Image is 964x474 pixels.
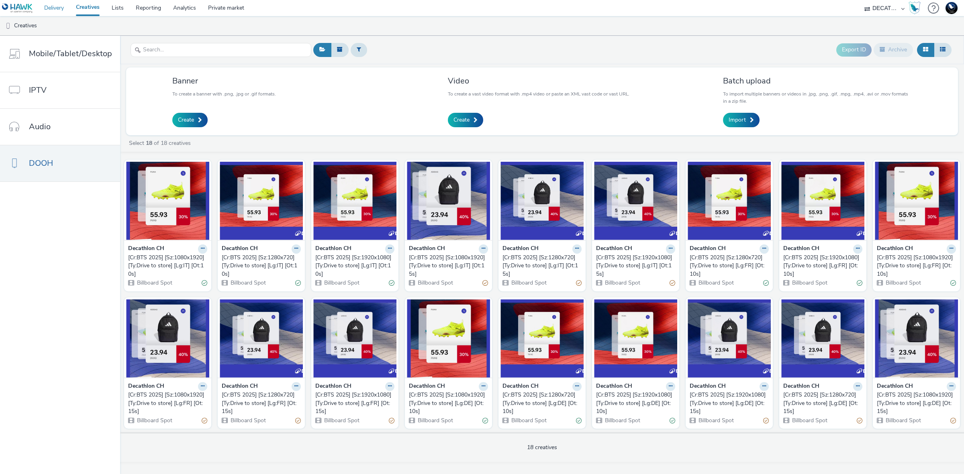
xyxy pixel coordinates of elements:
[857,416,862,425] div: Partially valid
[315,391,391,415] div: [Cr:BTS 2025] [Sz:1920x1080] [Ty:Drive to store] [Lg:FR] [Ot:15s]
[448,113,483,127] a: Create
[596,244,632,254] strong: Decathlon CH
[172,75,276,86] h3: Banner
[220,162,303,240] img: [Cr:BTS 2025] [Sz:1280x720] [Ty:Drive to store] [Lg:IT] [Ot:10s] visual
[791,417,827,424] span: Billboard Spot
[2,3,33,13] img: undefined Logo
[128,391,204,415] div: [Cr:BTS 2025] [Sz:1080x1920] [Ty:Drive to store] [Lg:FR] [Ot:15s]
[313,299,396,378] img: [Cr:BTS 2025] [Sz:1920x1080] [Ty:Drive to store] [Lg:FR] [Ot:15s] visual
[885,417,921,424] span: Billboard Spot
[502,391,578,415] div: [Cr:BTS 2025] [Sz:1280x720] [Ty:Drive to store] [Lg:DE] [Ot:10s]
[453,116,470,124] span: Create
[172,113,208,127] a: Create
[128,391,207,415] a: [Cr:BTS 2025] [Sz:1080x1920] [Ty:Drive to store] [Lg:FR] [Ot:15s]
[448,75,629,86] h3: Video
[389,416,394,425] div: Partially valid
[857,279,862,287] div: Valid
[315,254,391,278] div: [Cr:BTS 2025] [Sz:1920x1080] [Ty:Drive to store] [Lg:IT] [Ot:10s]
[409,254,488,278] a: [Cr:BTS 2025] [Sz:1080x1920] [Ty:Drive to store] [Lg:IT] [Ot:15s]
[783,391,859,415] div: [Cr:BTS 2025] [Sz:1280x720] [Ty:Drive to store] [Lg:DE] [Ot:15s]
[389,279,394,287] div: Valid
[596,382,632,391] strong: Decathlon CH
[4,22,12,30] img: dooh
[126,162,209,240] img: [Cr:BTS 2025] [Sz:1080x1920] [Ty:Drive to store] [Lg:IT] [Ot:10s] visual
[875,162,958,240] img: [Cr:BTS 2025] [Sz:1080x1920] [Ty:Drive to store] [Lg:FR] [Ot:10s] visual
[690,382,726,391] strong: Decathlon CH
[688,299,771,378] img: [Cr:BTS 2025] [Sz:1920x1080] [Ty:Drive to store] [Lg:DE] [Ot:15s] visual
[596,254,675,278] a: [Cr:BTS 2025] [Sz:1920x1080] [Ty:Drive to store] [Lg:IT] [Ot:15s]
[604,417,640,424] span: Billboard Spot
[222,254,301,278] a: [Cr:BTS 2025] [Sz:1280x720] [Ty:Drive to store] [Lg:IT] [Ot:10s]
[877,244,913,254] strong: Decathlon CH
[315,254,394,278] a: [Cr:BTS 2025] [Sz:1920x1080] [Ty:Drive to store] [Lg:IT] [Ot:10s]
[763,416,769,425] div: Partially valid
[409,382,445,391] strong: Decathlon CH
[763,279,769,287] div: Valid
[723,90,911,105] p: To import multiple banners or videos in .jpg, .png, .gif, .mpg, .mp4, .avi or .mov formats in a z...
[688,162,771,240] img: [Cr:BTS 2025] [Sz:1280x720] [Ty:Drive to store] [Lg:FR] [Ot:10s] visual
[917,43,934,57] button: Grid
[511,279,547,287] span: Billboard Spot
[323,279,359,287] span: Billboard Spot
[511,417,547,424] span: Billboard Spot
[783,254,862,278] a: [Cr:BTS 2025] [Sz:1920x1080] [Ty:Drive to store] [Lg:FR] [Ot:10s]
[29,121,51,132] span: Audio
[448,90,629,98] p: To create a vast video format with .mp4 video or paste an XML vast code or vast URL.
[295,416,301,425] div: Partially valid
[295,279,301,287] div: Valid
[783,244,819,254] strong: Decathlon CH
[877,391,953,415] div: [Cr:BTS 2025] [Sz:1080x1920] [Ty:Drive to store] [Lg:DE] [Ot:15s]
[230,417,266,424] span: Billboard Spot
[126,299,209,378] img: [Cr:BTS 2025] [Sz:1080x1920] [Ty:Drive to store] [Lg:FR] [Ot:15s] visual
[128,139,194,147] a: Select of 18 creatives
[783,254,859,278] div: [Cr:BTS 2025] [Sz:1920x1080] [Ty:Drive to store] [Lg:FR] [Ot:10s]
[596,391,675,415] a: [Cr:BTS 2025] [Sz:1920x1080] [Ty:Drive to store] [Lg:DE] [Ot:10s]
[946,2,958,14] img: Support Hawk
[29,157,53,169] span: DOOH
[220,299,303,378] img: [Cr:BTS 2025] [Sz:1280x720] [Ty:Drive to store] [Lg:FR] [Ot:15s] visual
[877,382,913,391] strong: Decathlon CH
[875,299,958,378] img: [Cr:BTS 2025] [Sz:1080x1920] [Ty:Drive to store] [Lg:DE] [Ot:15s] visual
[313,162,396,240] img: [Cr:BTS 2025] [Sz:1920x1080] [Ty:Drive to store] [Lg:IT] [Ot:10s] visual
[409,244,445,254] strong: Decathlon CH
[407,162,490,240] img: [Cr:BTS 2025] [Sz:1080x1920] [Ty:Drive to store] [Lg:IT] [Ot:15s] visual
[698,279,734,287] span: Billboard Spot
[407,299,490,378] img: [Cr:BTS 2025] [Sz:1080x1920] [Ty:Drive to store] [Lg:DE] [Ot:10s] visual
[783,382,819,391] strong: Decathlon CH
[950,416,956,425] div: Partially valid
[502,382,539,391] strong: Decathlon CH
[596,391,672,415] div: [Cr:BTS 2025] [Sz:1920x1080] [Ty:Drive to store] [Lg:DE] [Ot:10s]
[222,391,298,415] div: [Cr:BTS 2025] [Sz:1280x720] [Ty:Drive to store] [Lg:FR] [Ot:15s]
[934,43,952,57] button: Table
[950,279,956,287] div: Valid
[874,43,913,57] button: Archive
[723,75,911,86] h3: Batch upload
[877,391,956,415] a: [Cr:BTS 2025] [Sz:1080x1920] [Ty:Drive to store] [Lg:DE] [Ot:15s]
[576,416,582,425] div: Valid
[783,391,862,415] a: [Cr:BTS 2025] [Sz:1280x720] [Ty:Drive to store] [Lg:DE] [Ot:15s]
[172,90,276,98] p: To create a banner with .png, .jpg or .gif formats.
[128,382,164,391] strong: Decathlon CH
[136,279,172,287] span: Billboard Spot
[222,254,298,278] div: [Cr:BTS 2025] [Sz:1280x720] [Ty:Drive to store] [Lg:IT] [Ot:10s]
[596,254,672,278] div: [Cr:BTS 2025] [Sz:1920x1080] [Ty:Drive to store] [Lg:IT] [Ot:15s]
[594,162,677,240] img: [Cr:BTS 2025] [Sz:1920x1080] [Ty:Drive to store] [Lg:IT] [Ot:15s] visual
[885,279,921,287] span: Billboard Spot
[409,391,485,415] div: [Cr:BTS 2025] [Sz:1080x1920] [Ty:Drive to store] [Lg:DE] [Ot:10s]
[146,139,152,147] strong: 18
[877,254,956,278] a: [Cr:BTS 2025] [Sz:1080x1920] [Ty:Drive to store] [Lg:FR] [Ot:10s]
[409,254,485,278] div: [Cr:BTS 2025] [Sz:1080x1920] [Ty:Drive to store] [Lg:IT] [Ot:15s]
[877,254,953,278] div: [Cr:BTS 2025] [Sz:1080x1920] [Ty:Drive to store] [Lg:FR] [Ot:10s]
[909,2,924,14] a: Hawk Academy
[128,244,164,254] strong: Decathlon CH
[222,391,301,415] a: [Cr:BTS 2025] [Sz:1280x720] [Ty:Drive to store] [Lg:FR] [Ot:15s]
[482,279,488,287] div: Partially valid
[781,299,864,378] img: [Cr:BTS 2025] [Sz:1280x720] [Ty:Drive to store] [Lg:DE] [Ot:15s] visual
[417,417,453,424] span: Billboard Spot
[781,162,864,240] img: [Cr:BTS 2025] [Sz:1920x1080] [Ty:Drive to store] [Lg:FR] [Ot:10s] visual
[315,382,351,391] strong: Decathlon CH
[128,254,207,278] a: [Cr:BTS 2025] [Sz:1080x1920] [Ty:Drive to store] [Lg:IT] [Ot:10s]
[29,48,112,59] span: Mobile/Tablet/Desktop
[502,254,582,278] a: [Cr:BTS 2025] [Sz:1280x720] [Ty:Drive to store] [Lg:IT] [Ot:15s]
[202,279,207,287] div: Valid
